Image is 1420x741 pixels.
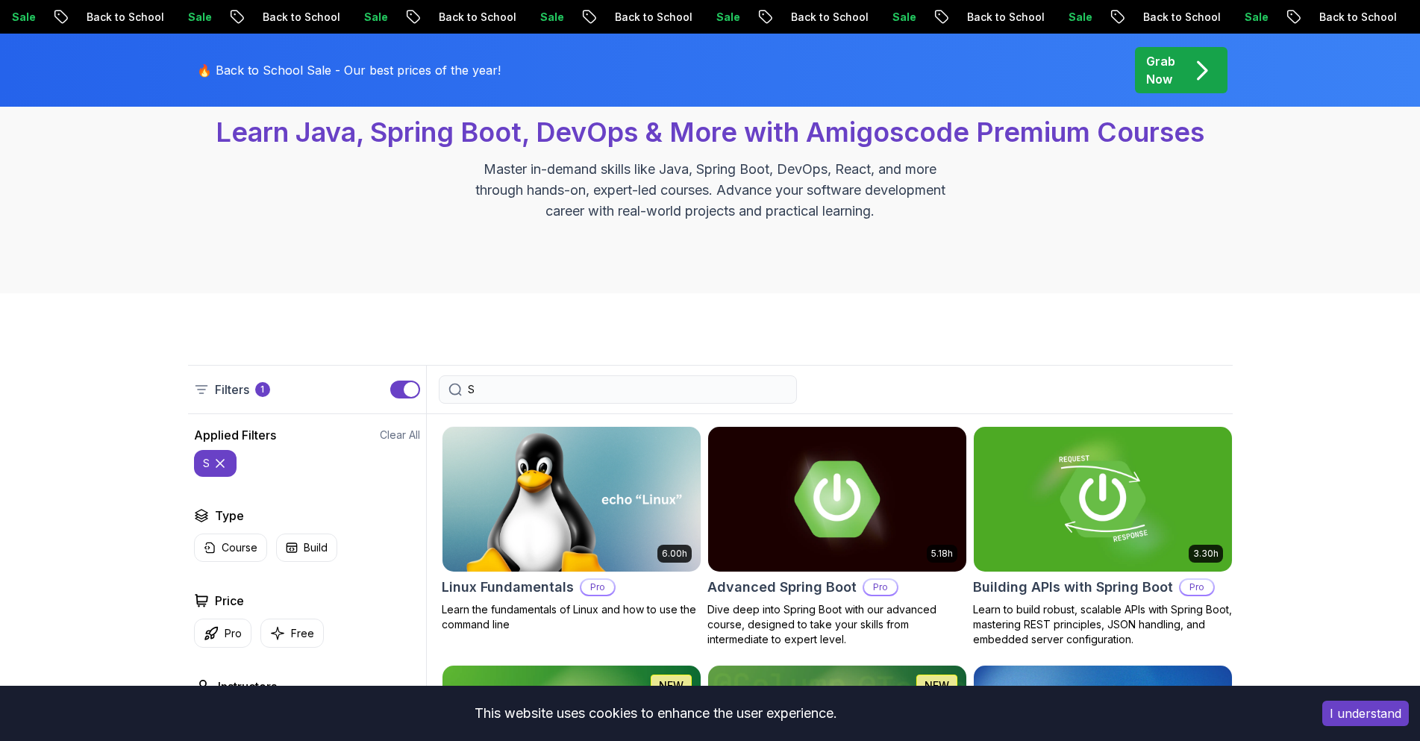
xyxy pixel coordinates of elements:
p: Sale [343,10,390,25]
p: Sale [695,10,742,25]
h2: Price [215,592,244,610]
p: Sale [1047,10,1095,25]
p: Build [304,540,328,555]
img: Advanced Spring Boot card [708,427,966,572]
p: Back to School [945,10,1047,25]
button: S [194,450,237,477]
p: Sale [519,10,566,25]
p: 🔥 Back to School Sale - Our best prices of the year! [197,61,501,79]
p: Course [222,540,257,555]
p: NEW [925,678,949,693]
button: Free [260,619,324,648]
h2: Instructors [218,678,277,695]
h2: Applied Filters [194,426,276,444]
button: Accept cookies [1322,701,1409,726]
p: Pro [1180,580,1213,595]
p: 5.18h [931,548,953,560]
p: 1 [260,384,264,395]
p: Dive deep into Spring Boot with our advanced course, designed to take your skills from intermedia... [707,602,967,647]
h2: Advanced Spring Boot [707,577,857,598]
p: Back to School [1298,10,1399,25]
p: Free [291,626,314,641]
p: Pro [864,580,897,595]
p: Learn to build robust, scalable APIs with Spring Boot, mastering REST principles, JSON handling, ... [973,602,1233,647]
div: This website uses cookies to enhance the user experience. [11,697,1300,730]
p: 6.00h [662,548,687,560]
p: Back to School [593,10,695,25]
h2: Type [215,507,244,525]
p: Grab Now [1146,52,1175,88]
p: Learn the fundamentals of Linux and how to use the command line [442,602,701,632]
p: S [203,456,210,471]
span: Learn Java, Spring Boot, DevOps & More with Amigoscode Premium Courses [216,116,1204,148]
button: Clear All [380,428,420,443]
a: Linux Fundamentals card6.00hLinux FundamentalsProLearn the fundamentals of Linux and how to use t... [442,426,701,632]
p: Back to School [241,10,343,25]
p: Filters [215,381,249,398]
p: Sale [1223,10,1271,25]
h2: Linux Fundamentals [442,577,574,598]
p: Back to School [769,10,871,25]
p: 3.30h [1193,548,1219,560]
input: Search Java, React, Spring boot ... [468,382,787,397]
button: Course [194,534,267,562]
img: Linux Fundamentals card [442,427,701,572]
a: Building APIs with Spring Boot card3.30hBuilding APIs with Spring BootProLearn to build robust, s... [973,426,1233,647]
p: Master in-demand skills like Java, Spring Boot, DevOps, React, and more through hands-on, expert-... [460,159,961,222]
p: Pro [225,626,242,641]
p: Sale [871,10,919,25]
p: Back to School [1122,10,1223,25]
img: Building APIs with Spring Boot card [974,427,1232,572]
a: Advanced Spring Boot card5.18hAdvanced Spring BootProDive deep into Spring Boot with our advanced... [707,426,967,647]
p: Pro [581,580,614,595]
button: Pro [194,619,251,648]
button: Build [276,534,337,562]
p: NEW [659,678,684,693]
p: Back to School [65,10,166,25]
p: Sale [166,10,214,25]
p: Back to School [417,10,519,25]
h2: Building APIs with Spring Boot [973,577,1173,598]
